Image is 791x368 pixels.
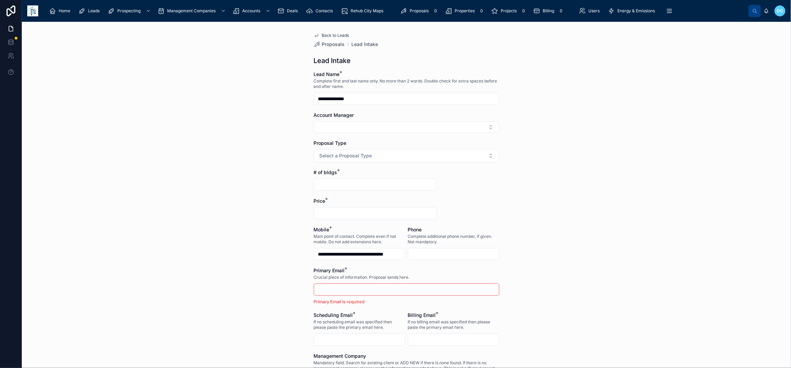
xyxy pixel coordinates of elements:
[314,319,405,330] span: If no scheduling email was specified then please paste the primary email here.
[167,8,216,14] span: Management Companies
[557,7,565,15] div: 0
[478,7,486,15] div: 0
[351,8,383,14] span: Rehub City Maps
[316,8,333,14] span: Contacts
[322,41,345,48] span: Proposals
[455,8,475,14] span: Properties
[431,7,440,15] div: 0
[156,5,229,17] a: Management Companies
[408,227,422,232] span: Phone
[314,41,345,48] a: Proposals
[314,121,499,133] button: Select Button
[314,267,345,273] span: Primary Email
[106,5,154,17] a: Prospecting
[606,5,660,17] a: Energy & Emissions
[314,234,405,245] span: Main point of contact. Complete even if not mobile. Do not add extensions here.
[410,8,429,14] span: Proposals
[314,275,410,280] span: Crucial piece of information. Proposal sends here.
[352,41,378,48] a: Lead Intake
[408,234,499,245] span: Complete additional phone number, if given. Not mandatory.
[117,8,141,14] span: Prospecting
[314,149,499,162] button: Select Button
[314,227,329,232] span: Mobile
[314,56,351,65] h1: Lead Intake
[314,198,325,204] span: Price
[231,5,274,17] a: Accounts
[408,312,436,318] span: Billing Email
[314,33,349,38] a: Back to Leads
[314,71,340,77] span: Lead Name
[443,5,488,17] a: Properties0
[314,169,337,175] span: # of bldgs
[47,5,75,17] a: Home
[314,112,354,118] span: Account Manager
[408,319,499,330] span: If no billing email was specified then please paste the primary email here.
[618,8,655,14] span: Energy & Emissions
[59,8,70,14] span: Home
[589,8,600,14] span: Users
[501,8,517,14] span: Projects
[489,5,530,17] a: Projects0
[519,7,528,15] div: 0
[777,8,783,14] span: DG
[242,8,260,14] span: Accounts
[531,5,567,17] a: Billing0
[44,3,749,18] div: scrollable content
[76,5,104,17] a: Leads
[543,8,554,14] span: Billing
[320,152,372,159] span: Select a Proposal Type
[314,312,353,318] span: Scheduling Email
[275,5,303,17] a: Deals
[27,5,38,16] img: App logo
[314,78,499,89] span: Complete first and last name only. No more than 2 words. Double check for extra spaces before and...
[304,5,338,17] a: Contacts
[398,5,442,17] a: Proposals0
[339,5,388,17] a: Rehub City Maps
[314,353,366,359] span: Management Company
[577,5,605,17] a: Users
[287,8,298,14] span: Deals
[314,140,347,146] span: Proposal Type
[322,33,349,38] span: Back to Leads
[314,298,499,305] p: Primary Email is required
[88,8,100,14] span: Leads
